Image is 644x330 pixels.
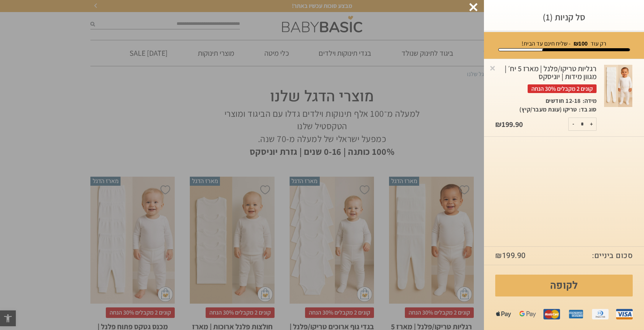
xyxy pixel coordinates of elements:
[495,275,633,296] a: לקופה
[495,65,597,93] div: רגליות טריקו/פלנל | מארז 5 יח׳ | מגוון מידות | יוניסקס
[522,40,571,47] span: - שליח חינם עד הבית!
[577,105,597,114] dt: סוג בד:
[575,118,590,130] input: כמות המוצר
[569,118,578,130] button: -
[578,40,588,47] span: 100
[604,65,632,107] img: רגליות טריקו/פלנל | מארז 5 יח׳ | מגוון מידות | יוניסקס
[574,40,588,47] strong: ₪
[495,119,502,129] span: ₪
[543,306,560,322] img: mastercard.png
[495,250,526,261] bdi: 199.90
[587,118,596,130] button: +
[519,105,577,114] p: טריקו (עונת מעבר/קיץ)
[495,119,523,129] bdi: 199.90
[546,97,581,105] p: 12-18 חודשים
[495,65,597,97] a: רגליות טריקו/פלנל | מארז 5 יח׳ | מגוון מידות | יוניסקסקונים 2 מקבלים 30% הנחה
[568,306,584,322] img: amex.png
[519,306,536,322] img: gpay.png
[528,84,597,93] span: קונים 2 מקבלים 30% הנחה
[489,64,496,72] a: Remove this item
[616,306,633,322] img: visa.png
[495,11,633,23] h3: סל קניות (1)
[604,65,633,107] a: רגליות טריקו/פלנל | מארז 5 יח׳ | מגוון מידות | יוניסקס
[591,40,606,47] span: רק עוד
[592,251,633,261] strong: סכום ביניים:
[592,306,609,322] img: diners.png
[495,250,502,261] span: ₪
[495,306,512,322] img: apple%20pay.png
[581,97,597,105] dt: מידה:
[7,5,21,12] span: עזרה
